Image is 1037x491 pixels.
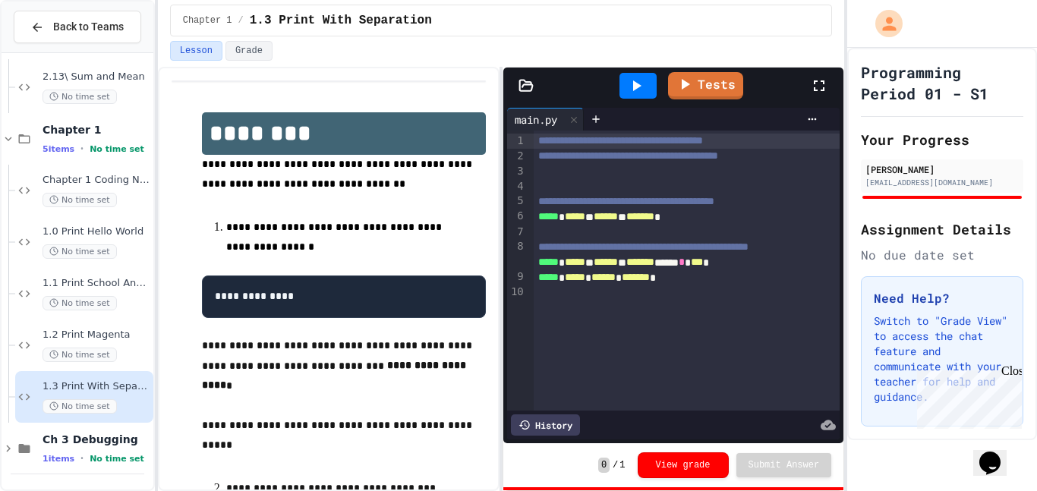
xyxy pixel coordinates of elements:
span: 1.2 Print Magenta [43,329,150,341]
span: No time set [43,399,117,414]
span: No time set [43,193,117,207]
div: 7 [507,225,526,240]
div: main.py [507,112,565,127]
div: 2 [507,149,526,164]
div: [EMAIL_ADDRESS][DOMAIN_NAME] [865,177,1019,188]
span: 1.1 Print School Announcements [43,277,150,290]
div: No due date set [861,246,1023,264]
span: 1.3 Print With Separation [43,380,150,393]
span: Chapter 1 [183,14,232,27]
span: Submit Answer [749,459,820,471]
iframe: chat widget [973,430,1022,476]
div: 5 [507,194,526,209]
span: • [80,143,84,155]
div: 9 [507,269,526,285]
span: Chapter 1 Coding Notes [43,174,150,187]
div: Chat with us now!Close [6,6,105,96]
iframe: chat widget [911,364,1022,429]
span: / [238,14,244,27]
div: main.py [507,108,584,131]
span: No time set [90,144,144,154]
button: Submit Answer [736,453,832,477]
span: 1 items [43,454,74,464]
span: 5 items [43,144,74,154]
span: No time set [43,90,117,104]
span: Back to Teams [53,19,124,35]
div: 10 [507,285,526,300]
button: Back to Teams [14,11,141,43]
span: No time set [90,454,144,464]
span: 1.0 Print Hello World [43,225,150,238]
p: Switch to "Grade View" to access the chat feature and communicate with your teacher for help and ... [874,313,1010,404]
span: Ch 3 Debugging [43,433,150,446]
span: No time set [43,348,117,362]
h2: Your Progress [861,129,1023,150]
div: [PERSON_NAME] [865,162,1019,176]
span: 1 [619,459,625,471]
button: View grade [638,452,729,478]
h1: Programming Period 01 - S1 [861,61,1023,104]
h2: Assignment Details [861,219,1023,240]
span: No time set [43,244,117,259]
span: 1.3 Print With Separation [250,11,432,30]
button: Grade [225,41,273,61]
div: My Account [859,6,906,41]
div: 1 [507,134,526,149]
div: History [511,414,580,436]
button: Lesson [170,41,222,61]
span: Chapter 1 [43,123,150,137]
span: / [613,459,618,471]
a: Tests [668,72,743,99]
h3: Need Help? [874,289,1010,307]
div: 8 [507,239,526,269]
span: • [80,452,84,464]
span: 2.13\ Sum and Mean [43,71,150,83]
div: 4 [507,179,526,194]
div: 6 [507,209,526,224]
span: 0 [598,458,610,473]
span: No time set [43,296,117,310]
div: 3 [507,164,526,179]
